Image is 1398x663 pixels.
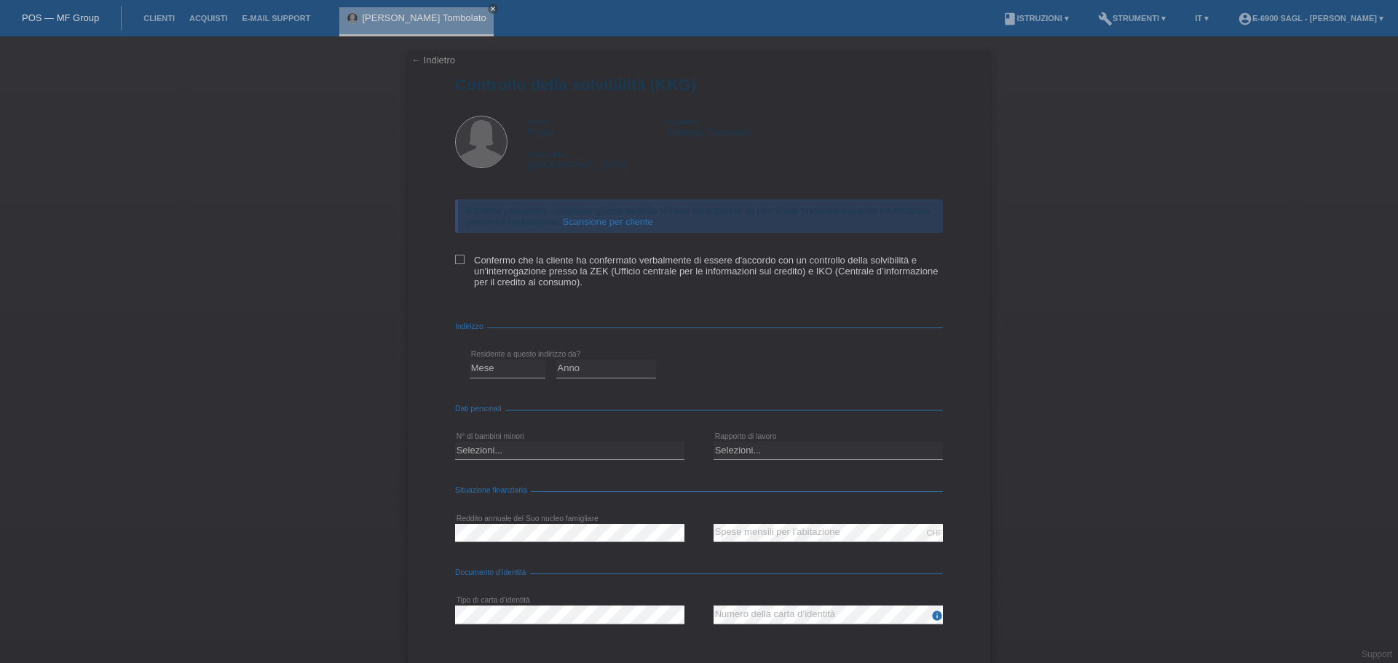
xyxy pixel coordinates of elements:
i: book [1003,12,1017,26]
i: close [489,5,497,12]
a: IT ▾ [1188,14,1216,23]
a: buildStrumenti ▾ [1091,14,1173,23]
a: account_circleE-6900 Sagl - [PERSON_NAME] ▾ [1231,14,1391,23]
span: Documento d’identità [455,568,530,576]
span: Situazione finanziaria [455,486,531,494]
span: Indirizzo [455,322,487,330]
span: Dati personali [455,405,505,413]
a: Acquisti [182,14,235,23]
a: Clienti [136,14,182,23]
div: Albergati Tombolato [666,116,805,138]
a: Scansione per cliente [563,216,653,227]
label: Confermo che la cliente ha confermato verbalmente di essere d'accordo con un controllo della solv... [455,255,943,287]
a: [PERSON_NAME] Tombolato [362,12,486,23]
i: info [931,610,943,622]
div: Priska [528,116,666,138]
a: close [488,4,498,14]
div: [GEOGRAPHIC_DATA] [528,148,666,170]
div: CHF [926,528,943,537]
a: info [931,614,943,623]
a: POS — MF Group [22,12,99,23]
span: Nome [528,117,549,126]
i: account_circle [1238,12,1252,26]
span: Cognome [666,117,701,126]
a: ← Indietro [411,55,455,65]
i: build [1098,12,1113,26]
a: E-mail Support [235,14,318,23]
a: Support [1362,649,1392,659]
a: bookIstruzioni ▾ [995,14,1076,23]
div: Il cliente può anche compilare questo modulo sul suo smartphone se non vuole presentare queste in... [455,199,943,233]
span: Nationalità [528,150,566,159]
h1: Controllo della solvibilità (KKG) [455,76,943,94]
